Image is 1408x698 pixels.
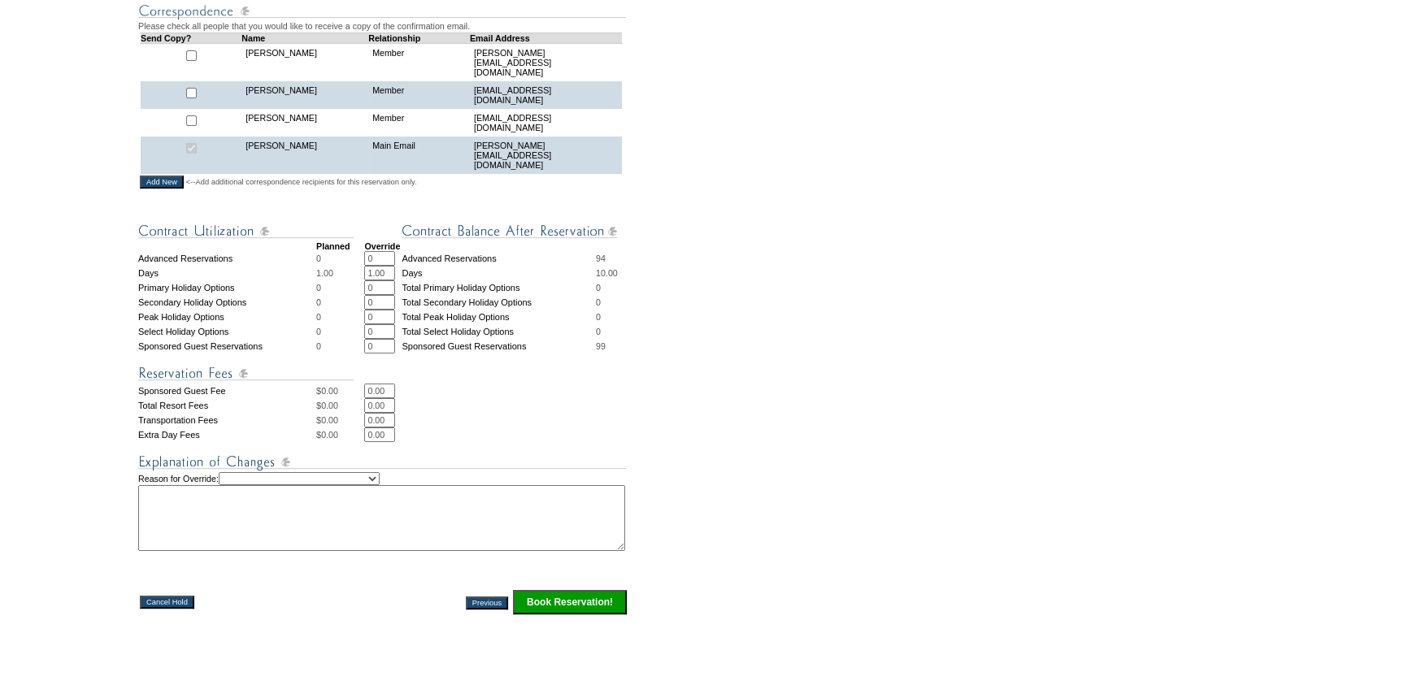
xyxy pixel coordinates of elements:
[316,413,364,427] td: $
[138,251,316,266] td: Advanced Reservations
[321,430,338,440] span: 0.00
[241,137,368,174] td: [PERSON_NAME]
[316,384,364,398] td: $
[138,280,316,295] td: Primary Holiday Options
[321,415,338,425] span: 0.00
[138,398,316,413] td: Total Resort Fees
[513,590,627,614] input: Click this button to finalize your reservation.
[138,427,316,442] td: Extra Day Fees
[316,254,321,263] span: 0
[596,283,601,293] span: 0
[138,266,316,280] td: Days
[241,81,368,109] td: [PERSON_NAME]
[402,280,596,295] td: Total Primary Holiday Options
[470,109,622,137] td: [EMAIL_ADDRESS][DOMAIN_NAME]
[138,221,354,241] img: Contract Utilization
[316,268,333,278] span: 1.00
[321,386,338,396] span: 0.00
[186,177,417,187] span: <--Add additional correspondence recipients for this reservation only.
[316,241,350,251] strong: Planned
[316,341,321,351] span: 0
[138,413,316,427] td: Transportation Fees
[316,297,321,307] span: 0
[402,339,596,353] td: Sponsored Guest Reservations
[138,363,354,384] img: Reservation Fees
[364,241,400,251] strong: Override
[321,401,338,410] span: 0.00
[402,266,596,280] td: Days
[368,33,470,43] td: Relationship
[470,137,622,174] td: [PERSON_NAME][EMAIL_ADDRESS][DOMAIN_NAME]
[316,427,364,442] td: $
[241,109,368,137] td: [PERSON_NAME]
[138,324,316,339] td: Select Holiday Options
[241,33,368,43] td: Name
[368,109,470,137] td: Member
[596,254,606,263] span: 94
[466,596,508,609] input: Previous
[140,596,194,609] input: Cancel Hold
[316,283,321,293] span: 0
[470,43,622,81] td: [PERSON_NAME][EMAIL_ADDRESS][DOMAIN_NAME]
[470,33,622,43] td: Email Address
[368,81,470,109] td: Member
[138,384,316,398] td: Sponsored Guest Fee
[402,310,596,324] td: Total Peak Holiday Options
[596,312,601,322] span: 0
[402,324,596,339] td: Total Select Holiday Options
[316,398,364,413] td: $
[138,310,316,324] td: Peak Holiday Options
[596,327,601,336] span: 0
[241,43,368,81] td: [PERSON_NAME]
[470,81,622,109] td: [EMAIL_ADDRESS][DOMAIN_NAME]
[140,176,184,189] input: Add New
[138,21,470,31] span: Please check all people that you would like to receive a copy of the confirmation email.
[402,221,617,241] img: Contract Balance After Reservation
[596,341,606,351] span: 99
[138,295,316,310] td: Secondary Holiday Options
[138,452,626,472] img: Explanation of Changes
[138,339,316,353] td: Sponsored Guest Reservations
[402,251,596,266] td: Advanced Reservations
[316,327,321,336] span: 0
[141,33,242,43] td: Send Copy?
[368,137,470,174] td: Main Email
[402,295,596,310] td: Total Secondary Holiday Options
[596,297,601,307] span: 0
[368,43,470,81] td: Member
[138,472,628,551] td: Reason for Override:
[316,312,321,322] span: 0
[596,268,618,278] span: 10.00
